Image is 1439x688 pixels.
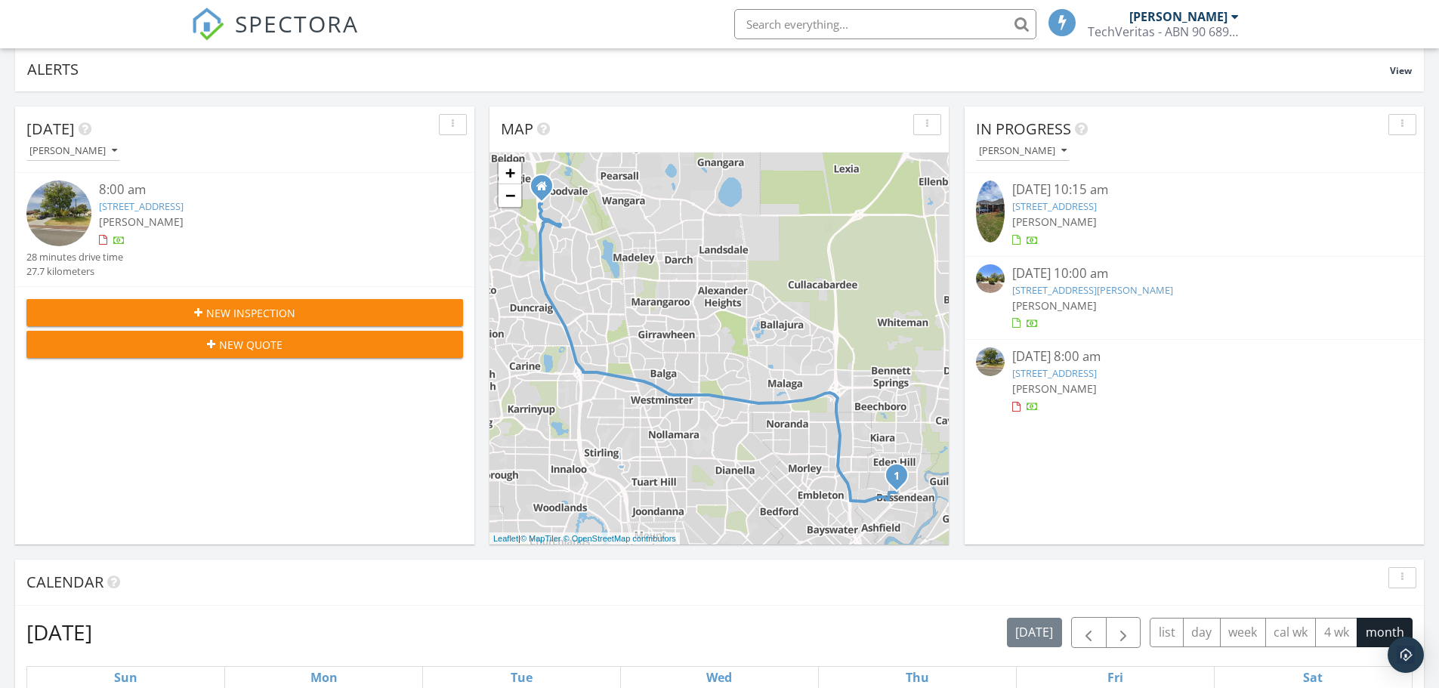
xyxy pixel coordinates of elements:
button: 4 wk [1315,618,1357,647]
span: New Quote [219,337,283,353]
div: 19 Broadway, Bassendean, WA 6054 [897,475,906,484]
a: Sunday [111,667,141,688]
div: 27.7 kilometers [26,264,123,279]
a: [STREET_ADDRESS][PERSON_NAME] [1012,283,1173,297]
button: list [1150,618,1184,647]
img: The Best Home Inspection Software - Spectora [191,8,224,41]
div: [DATE] 8:00 am [1012,347,1376,366]
span: [DATE] [26,119,75,139]
div: Open Intercom Messenger [1388,637,1424,673]
a: SPECTORA [191,20,359,52]
span: [PERSON_NAME] [1012,381,1097,396]
button: Previous month [1071,617,1107,648]
a: [DATE] 10:00 am [STREET_ADDRESS][PERSON_NAME] [PERSON_NAME] [976,264,1413,332]
div: | [489,532,680,545]
div: [PERSON_NAME] [29,146,117,156]
a: [STREET_ADDRESS] [1012,366,1097,380]
img: streetview [26,180,91,245]
button: Next month [1106,617,1141,648]
span: [PERSON_NAME] [1012,298,1097,313]
span: Calendar [26,572,103,592]
a: Zoom in [499,162,521,184]
a: [DATE] 8:00 am [STREET_ADDRESS] [PERSON_NAME] [976,347,1413,415]
div: 28 minutes drive time [26,250,123,264]
a: [STREET_ADDRESS] [99,199,184,213]
span: [PERSON_NAME] [99,214,184,229]
div: [PERSON_NAME] [1129,9,1227,24]
a: © OpenStreetMap contributors [564,534,676,543]
button: [PERSON_NAME] [976,141,1070,162]
a: © MapTiler [520,534,561,543]
a: Friday [1104,667,1126,688]
h2: [DATE] [26,617,92,647]
span: SPECTORA [235,8,359,39]
span: New Inspection [206,305,295,321]
button: month [1357,618,1413,647]
span: Map [501,119,533,139]
a: Tuesday [508,667,536,688]
input: Search everything... [734,9,1036,39]
div: [DATE] 10:15 am [1012,180,1376,199]
i: 1 [894,471,900,482]
div: Alerts [27,59,1390,79]
a: Zoom out [499,184,521,207]
span: View [1390,64,1412,77]
div: Acheson Crescent, Woodvale Perth, Perth Western Australia 6026 [542,186,551,195]
a: [DATE] 10:15 am [STREET_ADDRESS] [PERSON_NAME] [976,180,1413,248]
a: Monday [307,667,341,688]
button: New Inspection [26,299,463,326]
img: 9501176%2Fcover_photos%2FkEgVRpmg5x0X3fyZujSC%2Fsmall.jpeg [976,180,1005,242]
a: Leaflet [493,534,518,543]
span: In Progress [976,119,1071,139]
button: New Quote [26,331,463,358]
div: [DATE] 10:00 am [1012,264,1376,283]
div: TechVeritas - ABN 90 689 961 902 [1088,24,1239,39]
button: cal wk [1265,618,1317,647]
span: [PERSON_NAME] [1012,214,1097,229]
img: streetview [976,347,1005,376]
button: week [1220,618,1266,647]
a: Thursday [903,667,932,688]
a: Wednesday [703,667,735,688]
button: [DATE] [1007,618,1062,647]
button: [PERSON_NAME] [26,141,120,162]
a: [STREET_ADDRESS] [1012,199,1097,213]
img: streetview [976,264,1005,293]
button: day [1183,618,1221,647]
div: 8:00 am [99,180,427,199]
a: 8:00 am [STREET_ADDRESS] [PERSON_NAME] 28 minutes drive time 27.7 kilometers [26,180,463,279]
a: Saturday [1300,667,1326,688]
div: [PERSON_NAME] [979,146,1067,156]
